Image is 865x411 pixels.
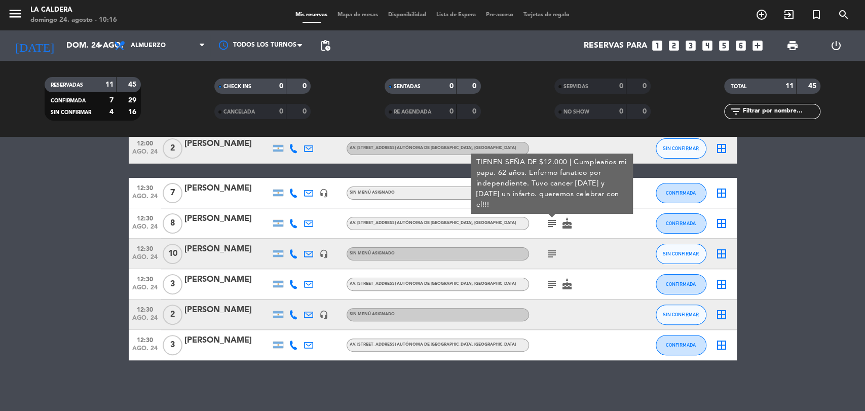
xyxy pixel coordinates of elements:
[716,217,728,230] i: border_all
[656,183,706,203] button: CONFIRMADA
[94,40,106,52] i: arrow_drop_down
[656,274,706,294] button: CONFIRMADA
[563,109,589,115] span: NO SHOW
[716,248,728,260] i: border_all
[132,254,158,266] span: ago. 24
[350,251,395,255] span: Sin menú asignado
[716,187,728,199] i: border_all
[163,244,182,264] span: 10
[684,39,697,52] i: looks_3
[30,5,117,15] div: La Caldera
[394,84,421,89] span: SENTADAS
[132,303,158,315] span: 12:30
[350,221,516,225] span: Av. [STREET_ADDRESS] Autónoma de [GEOGRAPHIC_DATA], [GEOGRAPHIC_DATA]
[810,9,822,21] i: turned_in_not
[561,217,573,230] i: cake
[184,273,271,286] div: [PERSON_NAME]
[132,315,158,326] span: ago. 24
[132,181,158,193] span: 12:30
[666,190,696,196] span: CONFIRMADA
[8,34,61,57] i: [DATE]
[786,40,799,52] span: print
[163,305,182,325] span: 2
[51,83,83,88] span: RESERVADAS
[785,83,794,90] strong: 11
[163,183,182,203] span: 7
[132,212,158,223] span: 12:30
[184,212,271,226] div: [PERSON_NAME]
[476,157,627,210] div: TIENEN SEÑA DE $12.000 | Cumpleaños mi papa. 62 años. Enfermo fanatico por independiente. Tuvo ca...
[290,12,332,18] span: Mis reservas
[184,243,271,256] div: [PERSON_NAME]
[716,278,728,290] i: border_all
[830,40,842,52] i: power_settings_new
[132,273,158,284] span: 12:30
[128,97,138,104] strong: 29
[718,39,731,52] i: looks_5
[184,304,271,317] div: [PERSON_NAME]
[656,213,706,234] button: CONFIRMADA
[223,84,251,89] span: CHECK INS
[741,106,820,117] input: Filtrar por nombre...
[814,30,857,61] div: LOG OUT
[30,15,117,25] div: domingo 24. agosto - 10:16
[383,12,431,18] span: Disponibilidad
[128,108,138,116] strong: 16
[734,39,747,52] i: looks_6
[783,9,795,21] i: exit_to_app
[716,309,728,321] i: border_all
[332,12,383,18] span: Mapa de mesas
[667,39,681,52] i: looks_two
[319,310,328,319] i: headset_mic
[132,223,158,235] span: ago. 24
[656,305,706,325] button: SIN CONFIRMAR
[128,81,138,88] strong: 45
[184,182,271,195] div: [PERSON_NAME]
[131,42,166,49] span: Almuerzo
[663,312,699,317] span: SIN CONFIRMAR
[132,193,158,205] span: ago. 24
[132,284,158,296] span: ago. 24
[51,110,91,115] span: SIN CONFIRMAR
[663,251,699,256] span: SIN CONFIRMAR
[431,12,481,18] span: Lista de Espera
[163,213,182,234] span: 8
[51,98,86,103] span: CONFIRMADA
[656,138,706,159] button: SIN CONFIRMAR
[666,281,696,287] span: CONFIRMADA
[481,12,518,18] span: Pre-acceso
[105,81,114,88] strong: 11
[279,108,283,115] strong: 0
[132,242,158,254] span: 12:30
[8,6,23,21] i: menu
[279,83,283,90] strong: 0
[163,274,182,294] span: 3
[8,6,23,25] button: menu
[319,189,328,198] i: headset_mic
[472,108,478,115] strong: 0
[642,83,648,90] strong: 0
[449,83,454,90] strong: 0
[716,339,728,351] i: border_all
[619,108,623,115] strong: 0
[350,191,395,195] span: Sin menú asignado
[184,334,271,347] div: [PERSON_NAME]
[163,138,182,159] span: 2
[163,335,182,355] span: 3
[132,333,158,345] span: 12:30
[350,312,395,316] span: Sin menú asignado
[303,83,309,90] strong: 0
[756,9,768,21] i: add_circle_outline
[350,146,516,150] span: Av. [STREET_ADDRESS] Autónoma de [GEOGRAPHIC_DATA], [GEOGRAPHIC_DATA]
[472,83,478,90] strong: 0
[223,109,255,115] span: CANCELADA
[730,84,746,89] span: TOTAL
[109,97,114,104] strong: 7
[563,84,588,89] span: SERVIDAS
[651,39,664,52] i: looks_one
[642,108,648,115] strong: 0
[184,137,271,151] div: [PERSON_NAME]
[663,145,699,151] span: SIN CONFIRMAR
[109,108,114,116] strong: 4
[394,109,431,115] span: RE AGENDADA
